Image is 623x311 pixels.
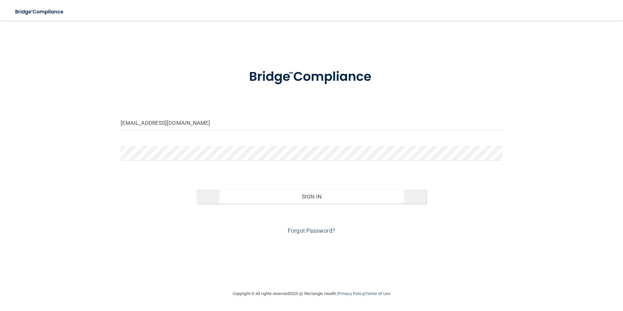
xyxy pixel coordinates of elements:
[193,283,430,304] div: Copyright © All rights reserved 2025 @ Rectangle Health | |
[288,227,335,234] a: Forgot Password?
[121,115,503,130] input: Email
[10,5,70,19] img: bridge_compliance_login_screen.278c3ca4.svg
[365,291,390,296] a: Terms of Use
[338,291,364,296] a: Privacy Policy
[197,189,426,204] button: Sign In
[236,60,387,94] img: bridge_compliance_login_screen.278c3ca4.svg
